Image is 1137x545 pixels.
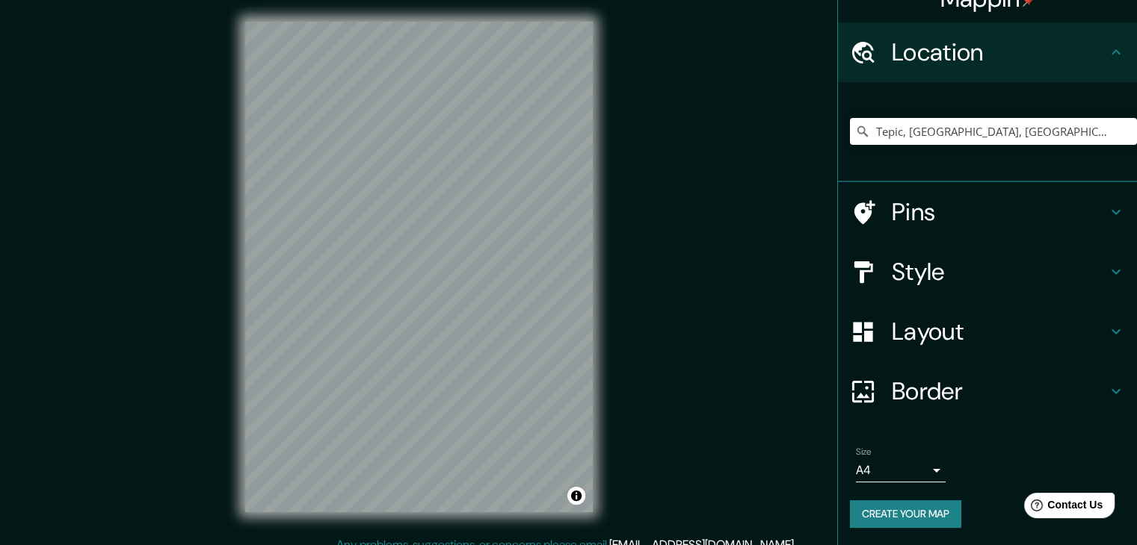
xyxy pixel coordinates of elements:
input: Pick your city or area [850,118,1137,145]
h4: Border [892,376,1107,406]
div: Location [838,22,1137,82]
label: Size [856,446,872,458]
div: Border [838,361,1137,421]
canvas: Map [245,22,593,512]
h4: Layout [892,317,1107,346]
iframe: Help widget launcher [1004,487,1121,529]
h4: Style [892,257,1107,287]
div: Pins [838,182,1137,242]
button: Create your map [850,500,961,528]
h4: Pins [892,197,1107,227]
h4: Location [892,37,1107,67]
div: Style [838,242,1137,302]
button: Toggle attribution [567,487,585,505]
div: Layout [838,302,1137,361]
div: A4 [856,458,946,482]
